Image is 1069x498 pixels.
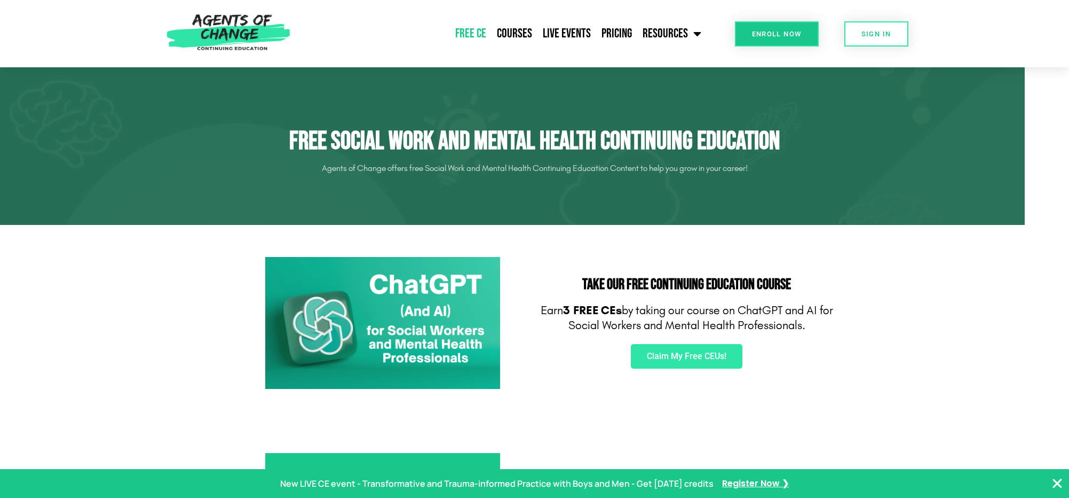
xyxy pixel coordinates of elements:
span: SIGN IN [861,30,891,37]
span: Enroll Now [752,30,802,37]
h2: Take Our FREE Continuing Education Course [540,277,834,292]
a: Live Events [537,20,596,47]
p: New LIVE CE event - Transformative and Trauma-informed Practice with Boys and Men - Get [DATE] cr... [280,476,714,492]
p: Earn by taking our course on ChatGPT and AI for Social Workers and Mental Health Professionals. [540,303,834,333]
h1: Free Social Work and Mental Health Continuing Education [236,126,834,157]
span: Claim My Free CEUs! [647,352,726,361]
nav: Menu [296,20,707,47]
a: Pricing [596,20,637,47]
a: Register Now ❯ [722,476,789,492]
b: 3 FREE CEs [563,304,622,317]
a: Free CE [450,20,492,47]
a: Resources [637,20,707,47]
a: Enroll Now [735,21,819,46]
button: Close Banner [1051,477,1064,490]
a: Claim My Free CEUs! [631,344,742,369]
a: Courses [492,20,537,47]
a: SIGN IN [844,21,908,46]
p: Agents of Change offers free Social Work and Mental Health Continuing Education Content to help y... [236,160,834,177]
